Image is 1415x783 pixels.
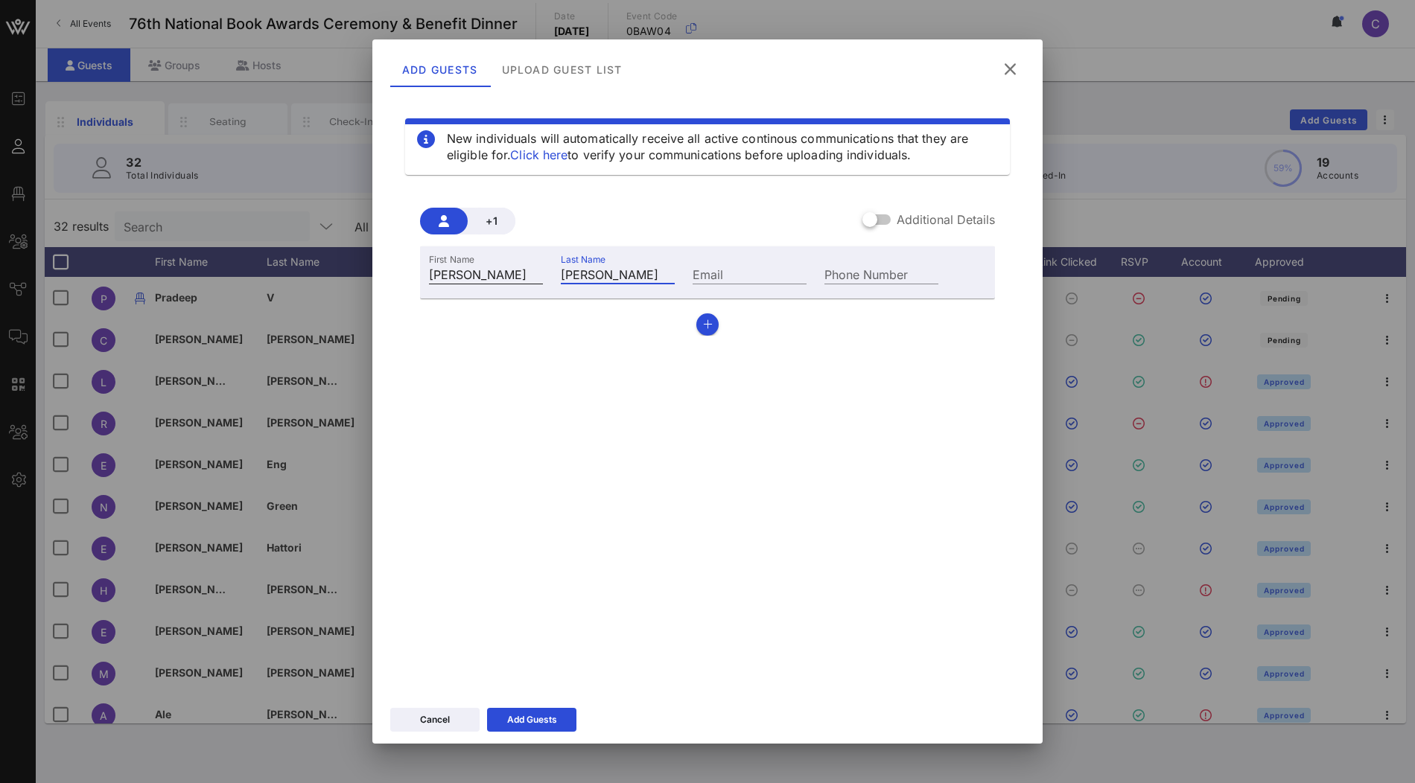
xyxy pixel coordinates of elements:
div: Add Guests [507,712,557,727]
div: Cancel [420,712,450,727]
div: Add Guests [390,51,490,87]
div: Upload Guest List [490,51,635,87]
button: Cancel [390,708,480,732]
div: New individuals will automatically receive all active continous communications that they are elig... [447,130,998,163]
label: First Name [429,254,474,265]
label: Additional Details [897,212,995,227]
span: +1 [480,214,503,227]
button: +1 [468,208,515,234]
a: Click here [510,147,567,162]
button: Add Guests [487,708,576,732]
label: Last Name [561,254,605,265]
input: Last Name [561,264,675,284]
